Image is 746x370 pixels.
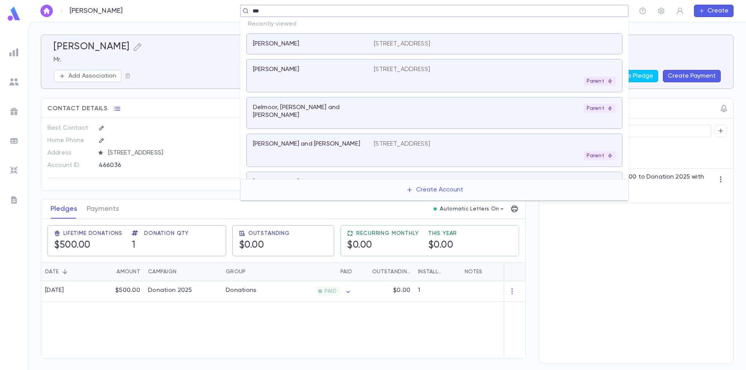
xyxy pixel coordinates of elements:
[587,105,613,111] p: Parent
[47,147,92,159] p: Address
[42,8,51,14] img: home_white.a664292cf8c1dea59945f0da9f25487c.svg
[70,7,123,15] p: [PERSON_NAME]
[428,240,453,251] h5: $0.00
[68,72,116,80] p: Add Association
[246,266,258,278] button: Sort
[360,266,372,278] button: Sort
[418,262,444,281] div: Installments
[45,262,59,281] div: Date
[87,199,119,219] button: Payments
[400,182,469,197] button: Create Account
[444,266,457,278] button: Sort
[605,70,658,82] button: Create Pledge
[431,203,508,214] button: Automatic Letters On
[47,105,108,113] span: Contact Details
[54,41,130,53] h5: [PERSON_NAME]
[47,122,92,134] p: Best Contact
[6,6,22,21] img: logo
[356,230,418,236] span: Recurring Monthly
[104,266,117,278] button: Sort
[663,70,721,82] button: Create Payment
[226,287,257,294] div: Donations
[253,104,364,119] p: Delmoor, [PERSON_NAME] and [PERSON_NAME]
[222,262,280,281] div: Group
[374,40,430,48] p: [STREET_ADDRESS]
[374,66,430,73] p: [STREET_ADDRESS]
[280,262,356,281] div: Paid
[9,136,19,146] img: batches_grey.339ca447c9d9533ef1741baa751efc33.svg
[144,230,189,236] span: Donation Qty
[63,230,122,236] span: Lifetime Donations
[9,195,19,205] img: letters_grey.7941b92b52307dd3b8a917253454ce1c.svg
[372,262,410,281] div: Outstanding
[51,199,77,219] button: Pledges
[584,76,616,86] div: Parent
[694,5,734,17] button: Create
[356,262,414,281] div: Outstanding
[253,140,360,148] p: [PERSON_NAME] and [PERSON_NAME]
[59,266,71,278] button: Sort
[47,134,92,147] p: Home Phone
[374,140,430,148] p: [STREET_ADDRESS]
[148,287,192,294] div: Donation 2025
[9,48,19,57] img: reports_grey.c525e4749d1bce6a11f5fe2a8de1b229.svg
[248,230,290,236] span: Outstanding
[47,159,92,172] p: Account ID
[554,173,715,189] p: Pledge & Payment • $500.00 to Donation 2025 with Cash
[584,151,616,160] div: Parent
[328,266,340,278] button: Sort
[148,262,176,281] div: Campaign
[94,262,144,281] div: Amount
[239,240,264,251] h5: $0.00
[465,262,482,281] div: Notes
[428,230,457,236] span: This Year
[54,56,721,64] p: Mr.
[132,240,136,251] h5: 1
[226,262,246,281] div: Group
[144,262,222,281] div: Campaign
[347,240,372,251] h5: $0.00
[94,281,144,302] div: $500.00
[461,262,558,281] div: Notes
[253,178,299,186] p: [PERSON_NAME]
[321,288,340,294] span: PAID
[414,262,461,281] div: Installments
[9,77,19,87] img: students_grey.60c7aba0da46da39d6d829b817ac14fc.svg
[554,190,715,198] p: [DATE]
[240,17,629,31] p: Recently viewed
[99,159,234,171] div: 466036
[584,104,616,113] div: Parent
[54,240,91,251] h5: $500.00
[105,149,274,157] span: [STREET_ADDRESS]
[117,262,140,281] div: Amount
[414,281,461,302] div: 1
[9,166,19,175] img: imports_grey.530a8a0e642e233f2baf0ef88e8c9fcb.svg
[9,107,19,116] img: campaigns_grey.99e729a5f7ee94e3726e6486bddda8f1.svg
[393,287,410,294] p: $0.00
[176,266,189,278] button: Sort
[54,70,122,82] button: Add Association
[374,178,430,186] p: [STREET_ADDRESS]
[253,40,299,48] p: [PERSON_NAME]
[440,206,499,212] p: Automatic Letters On
[340,262,352,281] div: Paid
[45,287,64,294] div: [DATE]
[587,78,613,84] p: Parent
[587,153,613,159] p: Parent
[41,262,94,281] div: Date
[253,66,299,73] p: [PERSON_NAME]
